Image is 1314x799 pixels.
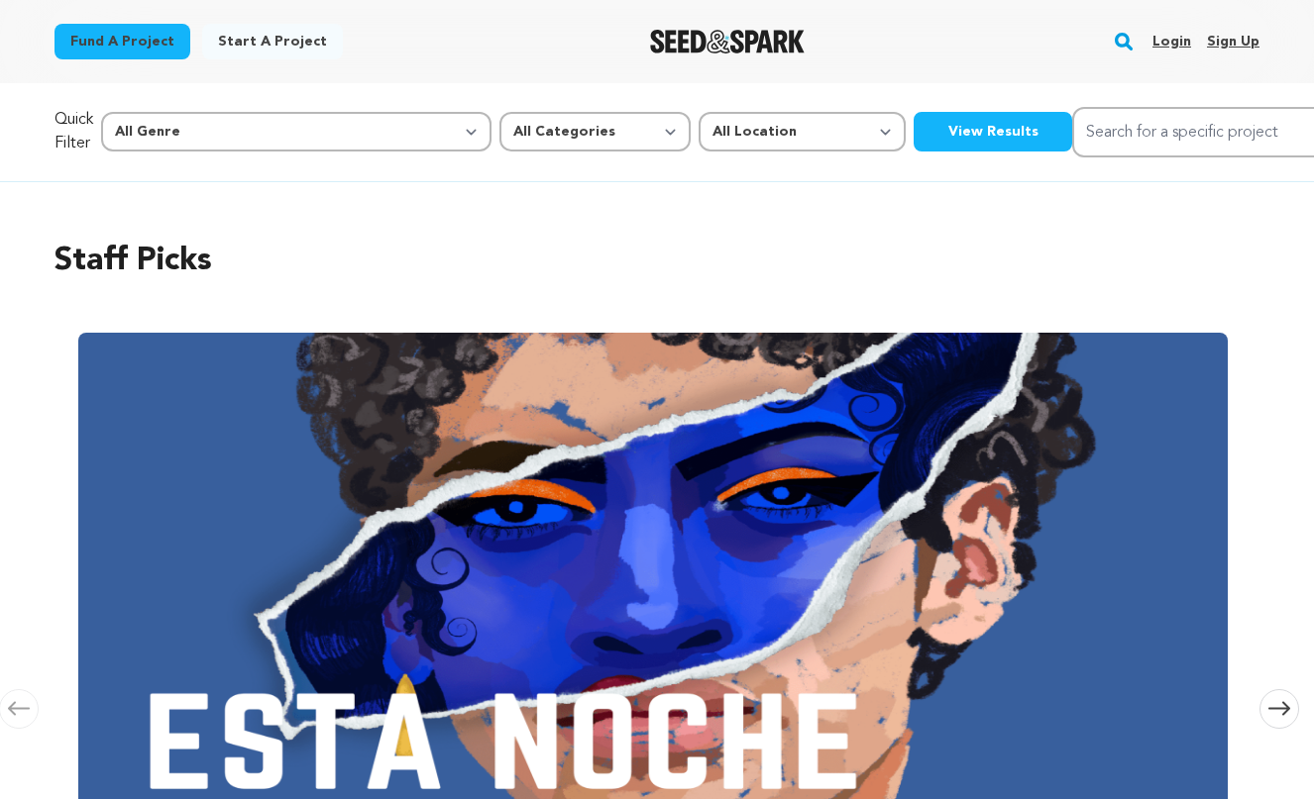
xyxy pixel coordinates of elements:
[1152,26,1191,57] a: Login
[202,24,343,59] a: Start a project
[55,238,1259,285] h2: Staff Picks
[650,30,806,53] img: Seed&Spark Logo Dark Mode
[914,112,1072,151] button: View Results
[55,24,190,59] a: Fund a project
[55,108,93,155] p: Quick Filter
[1207,26,1259,57] a: Sign up
[650,30,806,53] a: Seed&Spark Homepage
